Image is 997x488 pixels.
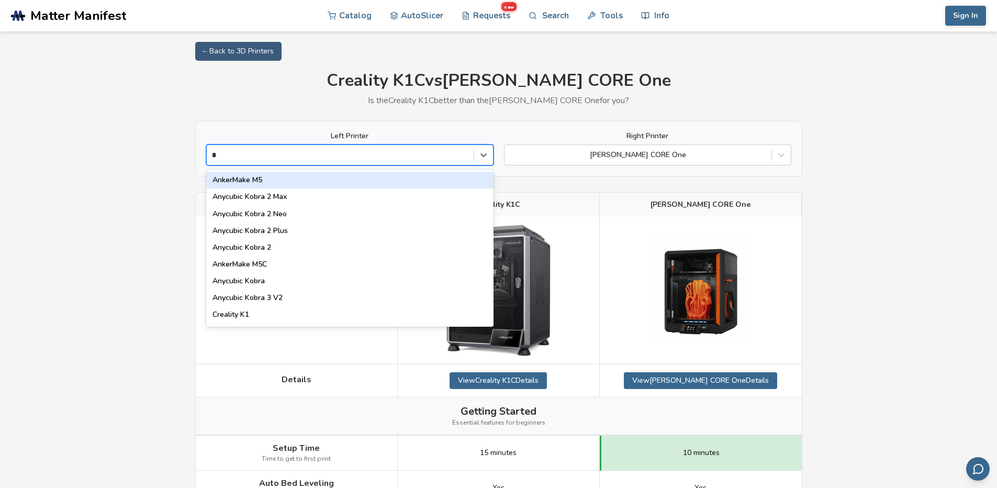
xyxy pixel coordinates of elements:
[452,419,545,427] span: Essential features for beginners
[195,96,802,105] p: Is the Creality K1C better than the [PERSON_NAME] CORE One for you?
[476,201,520,209] span: Creality K1C
[206,172,494,188] div: AnkerMake M5
[683,449,720,457] span: 10 minutes
[624,372,777,389] a: View[PERSON_NAME] CORE OneDetails
[206,256,494,273] div: AnkerMake M5C
[282,375,311,384] span: Details
[206,223,494,239] div: Anycubic Kobra 2 Plus
[648,238,753,343] img: Prusa CORE One
[206,273,494,290] div: Anycubic Kobra
[206,132,494,140] label: Left Printer
[206,188,494,205] div: Anycubic Kobra 2 Max
[945,6,986,26] button: Sign In
[195,42,282,61] a: ← Back to 3D Printers
[206,290,494,306] div: Anycubic Kobra 3 V2
[212,151,218,159] input: AnkerMake M5Anycubic Kobra 2 MaxAnycubic Kobra 2 NeoAnycubic Kobra 2 PlusAnycubic Kobra 2AnkerMak...
[206,206,494,223] div: Anycubic Kobra 2 Neo
[504,132,791,140] label: Right Printer
[206,306,494,323] div: Creality K1
[206,239,494,256] div: Anycubic Kobra 2
[480,449,517,457] span: 15 minutes
[259,479,334,488] span: Auto Bed Leveling
[501,2,517,12] span: new
[966,457,990,481] button: Send feedback via email
[30,8,126,23] span: Matter Manifest
[262,456,331,463] span: Time to get to first print
[651,201,750,209] span: [PERSON_NAME] CORE One
[510,151,512,159] input: [PERSON_NAME] CORE One
[461,405,536,417] span: Getting Started
[273,443,320,453] span: Setup Time
[195,71,802,91] h1: Creality K1C vs [PERSON_NAME] CORE One
[450,372,547,389] a: ViewCreality K1CDetails
[206,323,494,340] div: Creality K1 Max
[446,225,551,356] img: Creality K1C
